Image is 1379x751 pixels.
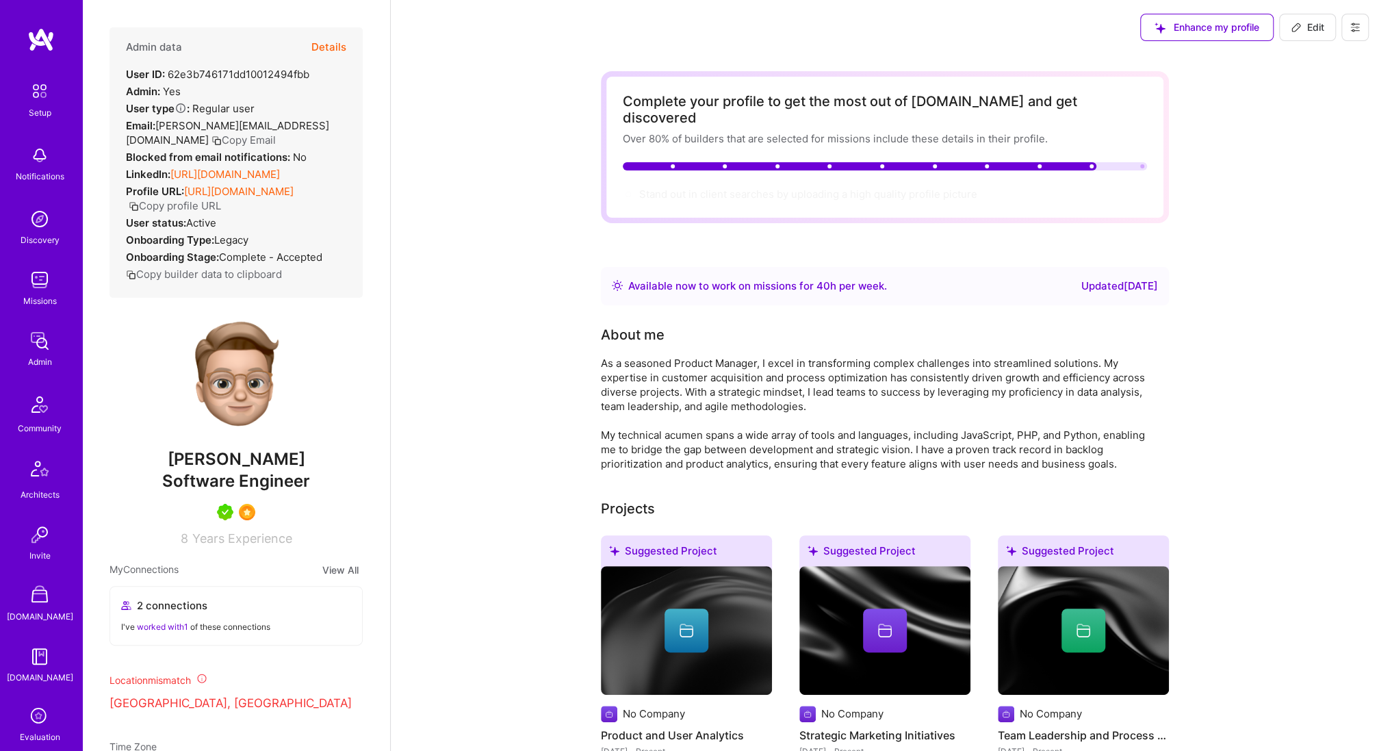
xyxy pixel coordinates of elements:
button: View All [318,562,363,578]
i: icon SuggestedTeams [1006,546,1016,556]
h4: Admin data [126,41,182,53]
img: Availability [612,280,623,291]
img: Company logo [601,706,617,722]
strong: User type : [126,102,190,115]
img: logo [27,27,55,52]
img: cover [998,566,1169,695]
div: Stand out in client searches by uploading a high quality profile picture [639,187,977,201]
span: Edit [1291,21,1324,34]
i: icon SuggestedTeams [1155,23,1165,34]
div: Evaluation [20,730,60,744]
span: Years Experience [192,531,292,546]
div: Regular user [126,101,255,116]
div: Missions [23,294,57,308]
img: discovery [26,205,53,233]
strong: Admin: [126,85,160,98]
button: Copy profile URL [129,199,221,213]
img: cover [799,566,970,695]
i: icon Collaborator [121,600,131,611]
button: Edit [1279,14,1336,41]
button: Details [311,27,346,67]
div: Notifications [16,169,64,183]
div: 62e3b746171dd10012494fbb [126,67,309,81]
img: avatar [335,598,351,614]
h4: Team Leadership and Process Optimization [998,726,1169,744]
img: cover [601,566,772,695]
div: Updated [DATE] [1081,278,1158,294]
i: icon Copy [211,136,222,146]
button: Copy builder data to clipboard [126,267,282,281]
strong: Profile URL: [126,185,184,198]
strong: Onboarding Type: [126,233,214,246]
div: About me [601,324,665,345]
img: Company logo [799,706,816,722]
button: 2 connectionsavataravatarI've worked with1 of these connections [109,586,363,646]
i: icon SuggestedTeams [808,546,818,556]
div: Discovery [21,233,60,247]
img: admin teamwork [26,327,53,355]
div: [DOMAIN_NAME] [7,609,73,624]
span: 2 connections [137,598,207,613]
img: Invite [26,521,53,548]
strong: Email: [126,119,155,132]
i: icon SuggestedTeams [609,546,619,556]
img: Community [23,388,56,421]
h4: Strategic Marketing Initiatives [799,726,970,744]
strong: Blocked from email notifications: [126,151,293,164]
div: I've of these connections [121,620,351,634]
div: Complete your profile to get the most out of [DOMAIN_NAME] and get discovered [623,93,1147,126]
div: No Company [821,707,884,721]
img: Company logo [998,706,1014,722]
img: teamwork [26,266,53,294]
i: icon Copy [126,270,136,280]
div: Available now to work on missions for h per week . [628,278,887,294]
div: Yes [126,84,181,99]
div: Admin [28,355,52,369]
a: [URL][DOMAIN_NAME] [170,168,280,181]
img: guide book [26,643,53,670]
div: Suggested Project [601,535,772,572]
span: 8 [181,531,188,546]
span: Enhance my profile [1155,21,1259,34]
button: Copy Email [211,133,276,147]
div: Suggested Project [799,535,970,572]
div: Location mismatch [109,673,363,687]
strong: LinkedIn: [126,168,170,181]
span: worked with 1 [137,622,188,632]
img: User Avatar [181,320,291,429]
div: Architects [21,487,60,502]
strong: User ID: [126,68,165,81]
button: Enhance my profile [1140,14,1274,41]
div: No Company [1020,707,1082,721]
img: A.Teamer in Residence [217,504,233,520]
div: Setup [29,105,51,120]
span: Software Engineer [162,471,310,491]
span: legacy [214,233,248,246]
span: 40 [816,279,830,292]
p: [GEOGRAPHIC_DATA], [GEOGRAPHIC_DATA] [109,696,363,712]
img: A Store [26,582,53,609]
div: Over 80% of builders that are selected for missions include these details in their profile. [623,131,1147,146]
img: SelectionTeam [239,504,255,520]
div: Invite [29,548,51,563]
span: [PERSON_NAME][EMAIL_ADDRESS][DOMAIN_NAME] [126,119,329,147]
img: bell [26,142,53,169]
h4: Product and User Analytics [601,726,772,744]
div: No Company [623,707,685,721]
div: Projects [601,498,655,519]
div: Suggested Project [998,535,1169,572]
strong: User status: [126,216,186,229]
img: setup [25,77,54,105]
div: No [126,150,307,164]
div: Community [18,421,62,435]
i: icon Copy [129,201,139,212]
span: [PERSON_NAME] [109,449,363,470]
span: My Connections [109,562,179,578]
img: avatar [324,598,340,614]
span: Active [186,216,216,229]
i: icon SelectionTeam [27,704,53,730]
i: Help [175,102,187,114]
a: [URL][DOMAIN_NAME] [184,185,294,198]
strong: Onboarding Stage: [126,251,219,264]
img: Architects [23,455,56,487]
